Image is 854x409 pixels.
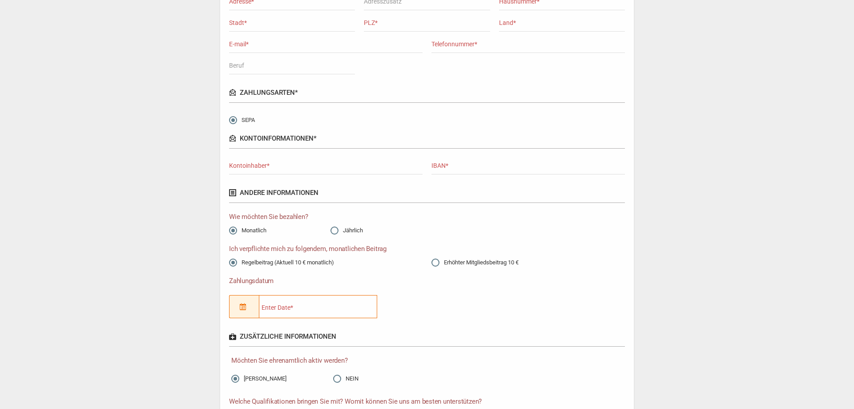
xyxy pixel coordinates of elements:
[229,222,266,235] label: Monatlich
[229,112,255,125] label: SEPA
[333,374,359,383] label: NEIN
[499,15,625,32] input: Land*
[229,397,625,407] h5: Welche Qualifikationen bringen Sie mit? Womit können Sie uns am besten unterstützen?
[229,183,625,203] legend: Andere Informationen
[330,222,363,235] label: Jährlich
[229,276,423,286] h5: Zahlungsdatum
[231,356,629,366] h5: Möchten Sie ehrenamtlich aktiv werden?
[229,83,625,103] legend: ZAHLUNGSARTEN*
[229,258,334,267] label: Regelbeitrag (Aktuell 10 € monatlich)
[229,36,423,53] input: E-mail*
[229,327,625,347] legend: Zusätzliche Informationen
[431,36,625,53] input: Telefonnummer*
[431,258,519,267] label: Erhöhter Mitgliedsbeitrag 10 €
[259,295,377,318] input: Enter Date*
[229,244,625,254] h5: Ich verpflichte mich zu folgendem, monatlichen Beitrag
[231,374,286,383] label: [PERSON_NAME]
[229,15,355,32] input: Stadt*
[229,57,355,74] input: Beruf
[229,212,625,222] h5: Wie möchten Sie bezahlen?
[229,129,625,149] legend: Kontoinformationen*
[431,158,625,174] input: IBAN*
[229,158,423,174] input: Kontoinhaber*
